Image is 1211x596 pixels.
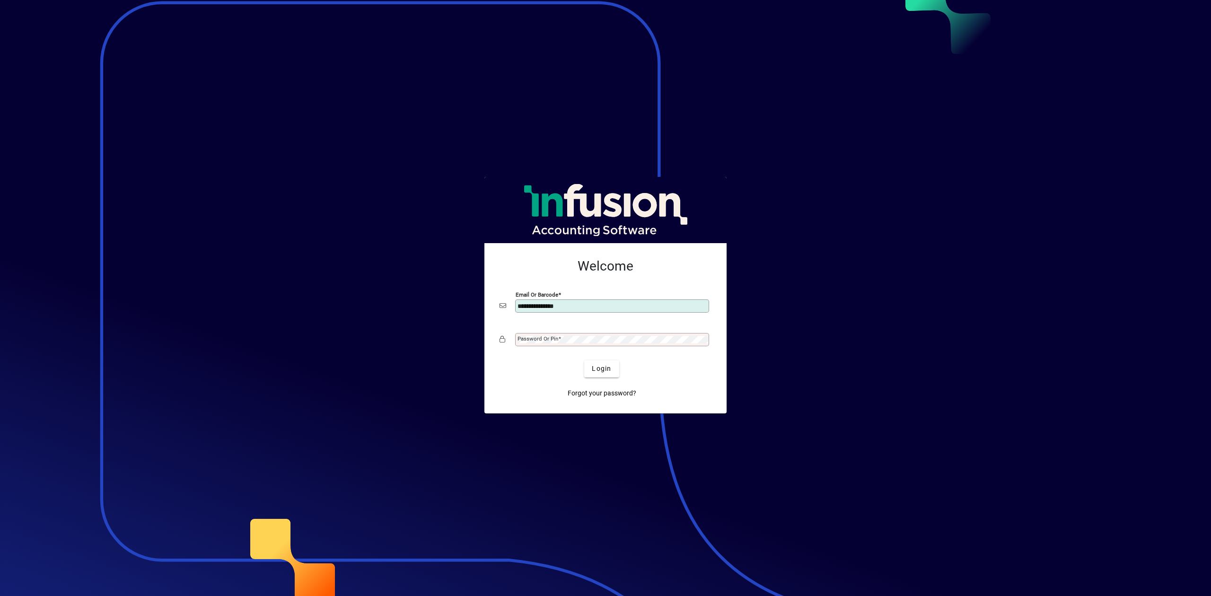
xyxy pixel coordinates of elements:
[568,388,636,398] span: Forgot your password?
[584,360,619,377] button: Login
[564,385,640,402] a: Forgot your password?
[500,258,711,274] h2: Welcome
[518,335,558,342] mat-label: Password or Pin
[516,291,558,298] mat-label: Email or Barcode
[592,364,611,374] span: Login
